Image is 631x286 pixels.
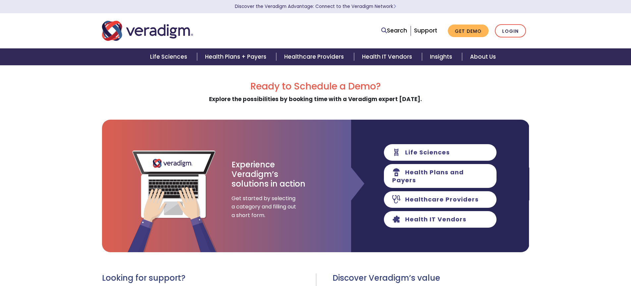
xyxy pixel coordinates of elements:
[142,48,197,65] a: Life Sciences
[197,48,276,65] a: Health Plans + Payers
[235,3,396,10] a: Discover the Veradigm Advantage: Connect to the Veradigm NetworkLearn More
[448,25,489,37] a: Get Demo
[354,48,422,65] a: Health IT Vendors
[333,273,529,283] h3: Discover Veradigm’s value
[414,27,437,34] a: Support
[232,160,306,189] h3: Experience Veradigm’s solutions in action
[102,20,193,42] img: Veradigm logo
[462,48,504,65] a: About Us
[393,3,396,10] span: Learn More
[209,95,422,103] strong: Explore the possibilities by booking time with a Veradigm expert [DATE].
[381,26,407,35] a: Search
[232,194,298,220] span: Get started by selecting a category and filling out a short form.
[102,81,529,92] h2: Ready to Schedule a Demo?
[276,48,354,65] a: Healthcare Providers
[495,24,526,38] a: Login
[422,48,462,65] a: Insights
[102,273,311,283] h3: Looking for support?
